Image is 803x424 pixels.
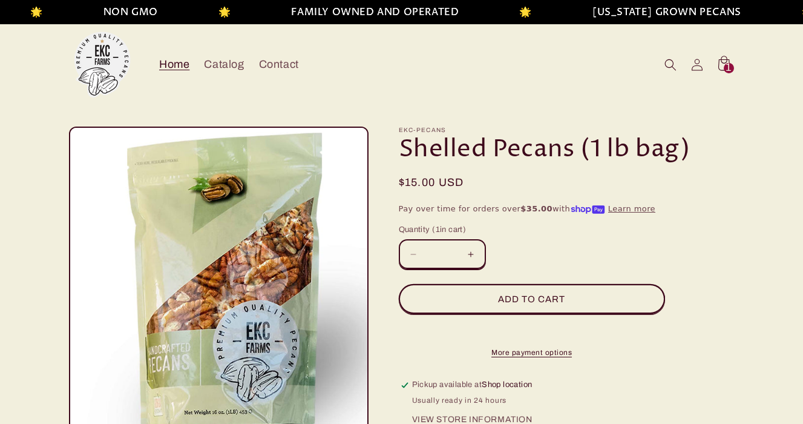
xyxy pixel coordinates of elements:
[204,58,244,71] span: Catalog
[197,50,251,79] a: Catalog
[252,50,306,79] a: Contact
[726,63,732,73] span: 1
[482,380,532,389] span: Shop location
[399,134,735,165] h1: Shelled Pecans (1 lb bag)
[399,127,735,134] p: ekc-pecans
[586,4,735,21] li: [US_STATE] GROWN PECANS
[399,174,464,191] span: $15.00 USD
[97,4,151,21] li: NON GMO
[399,284,665,314] button: Add to cart
[212,4,225,21] li: 🌟
[259,58,299,71] span: Contact
[657,51,684,78] summary: Search
[432,225,466,234] span: ( in cart)
[69,31,136,98] img: EKC Pecans
[64,27,140,102] a: EKC Pecans
[412,379,533,391] p: Pickup available at
[513,4,526,21] li: 🌟
[24,4,36,21] li: 🌟
[159,58,189,71] span: Home
[436,225,440,234] span: 1
[399,347,665,358] a: More payment options
[399,224,665,236] label: Quantity
[285,4,453,21] li: FAMILY OWNED AND OPERATED
[412,394,533,406] p: Usually ready in 24 hours
[152,50,197,79] a: Home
